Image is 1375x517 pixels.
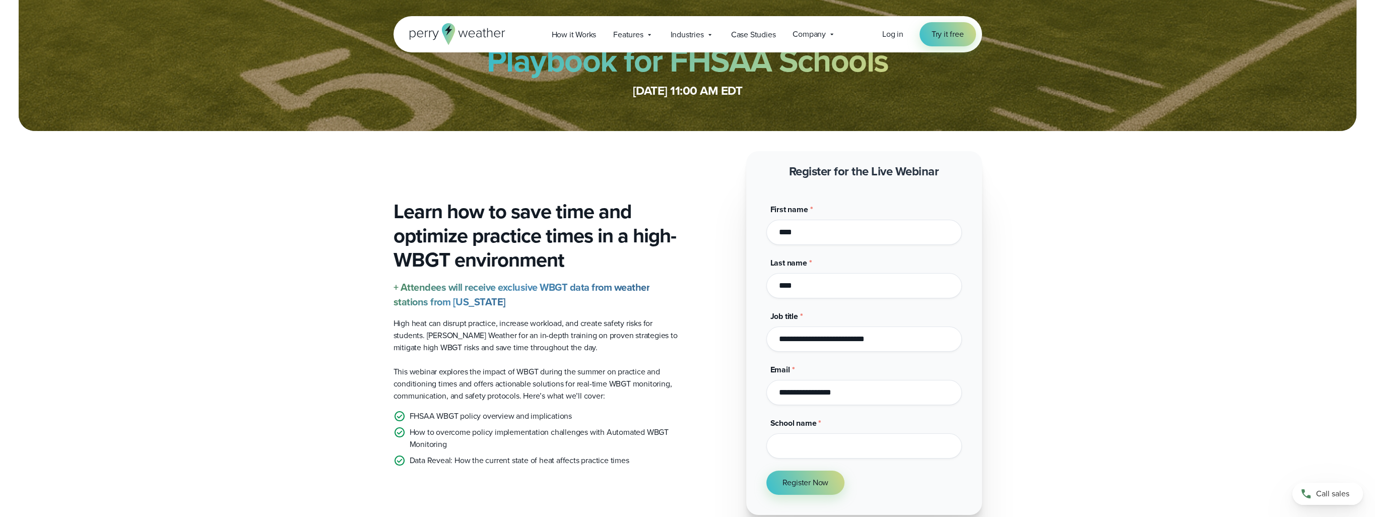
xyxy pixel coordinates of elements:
strong: Register for the Live Webinar [789,162,939,180]
span: Features [613,29,643,41]
strong: [DATE] 11:00 AM EDT [633,82,743,100]
a: Try it free [920,22,976,46]
p: This webinar explores the impact of WBGT during the summer on practice and conditioning times and... [394,366,680,402]
span: Company [793,28,826,40]
span: Industries [671,29,704,41]
a: How it Works [543,24,605,45]
span: Last name [770,257,807,269]
h3: Learn how to save time and optimize practice times in a high-WBGT environment [394,200,680,272]
strong: + Attendees will receive exclusive WBGT data from weather stations from [US_STATE] [394,280,650,309]
p: FHSAA WBGT policy overview and implications [410,410,572,422]
span: Job title [770,310,798,322]
p: Data Reveal: How the current state of heat affects practice times [410,455,629,467]
a: Log in [882,28,903,40]
strong: The Preseason WBGT Playbook for FHSAA Schools [487,5,889,84]
p: High heat can disrupt practice, increase workload, and create safety risks for students. [PERSON_... [394,317,680,354]
a: Case Studies [723,24,784,45]
span: Register Now [782,477,829,489]
span: First name [770,204,808,215]
p: How to overcome policy implementation challenges with Automated WBGT Monitoring [410,426,680,450]
span: How it Works [552,29,597,41]
span: Call sales [1316,488,1349,500]
span: Case Studies [731,29,776,41]
span: Try it free [932,28,964,40]
span: Email [770,364,790,375]
span: School name [770,417,817,429]
a: Call sales [1292,483,1363,505]
button: Register Now [766,471,845,495]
